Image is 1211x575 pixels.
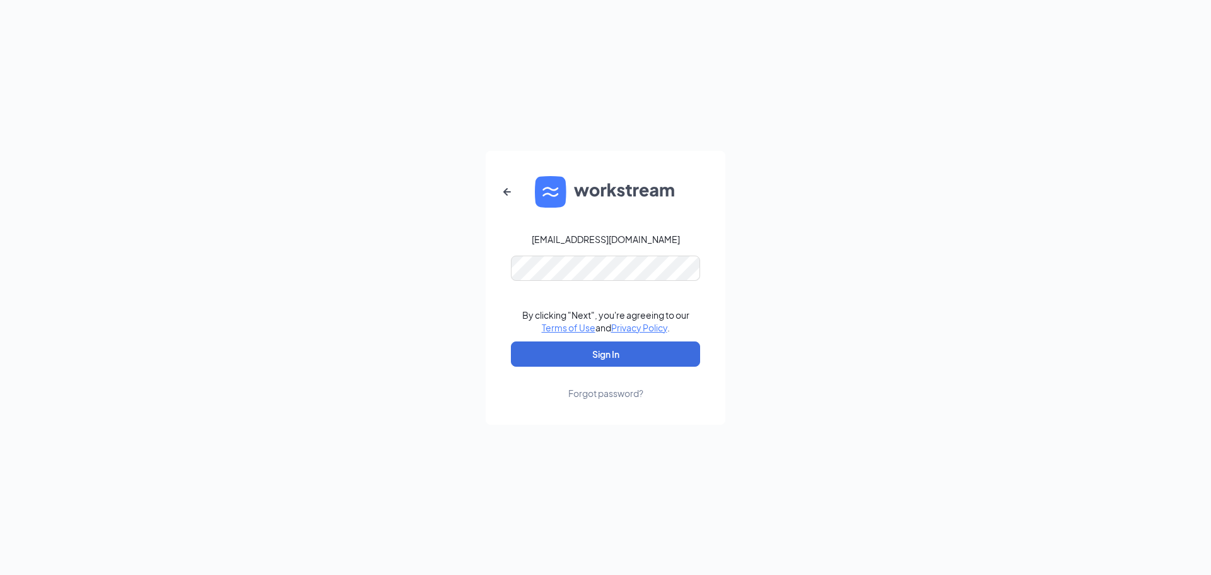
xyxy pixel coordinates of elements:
[511,341,700,367] button: Sign In
[568,387,643,400] div: Forgot password?
[542,322,595,333] a: Terms of Use
[568,367,643,400] a: Forgot password?
[532,233,680,246] div: [EMAIL_ADDRESS][DOMAIN_NAME]
[492,177,522,207] button: ArrowLeftNew
[500,184,515,199] svg: ArrowLeftNew
[535,176,676,208] img: WS logo and Workstream text
[611,322,667,333] a: Privacy Policy
[522,309,689,334] div: By clicking "Next", you're agreeing to our and .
